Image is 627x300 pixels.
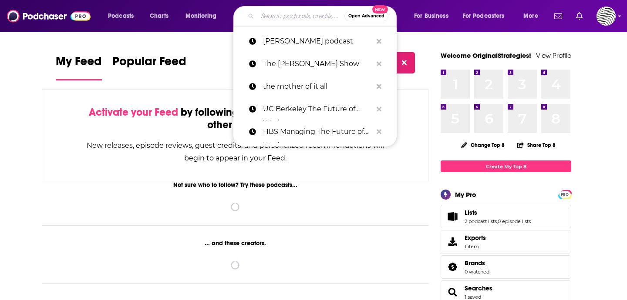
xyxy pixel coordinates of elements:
span: Activate your Feed [89,106,178,119]
a: PRO [560,191,570,197]
div: Search podcasts, credits, & more... [242,6,405,26]
div: Not sure who to follow? Try these podcasts... [42,181,429,189]
a: Exports [441,230,571,253]
span: Popular Feed [112,54,186,74]
span: Exports [465,234,486,242]
a: The [PERSON_NAME] Show [233,53,397,75]
a: View Profile [536,51,571,60]
div: My Pro [455,190,476,199]
a: 0 watched [465,269,489,275]
p: the mother of it all [263,75,372,98]
p: UC Berkeley The Future of Work [263,98,372,120]
span: More [523,10,538,22]
a: 0 episode lists [498,218,531,224]
img: Podchaser - Follow, Share and Rate Podcasts [7,8,91,24]
span: Exports [444,236,461,248]
span: 1 item [465,243,486,250]
span: Brands [465,259,485,267]
span: PRO [560,191,570,198]
a: 1 saved [465,294,481,300]
button: Show profile menu [597,7,616,26]
input: Search podcasts, credits, & more... [257,9,344,23]
span: Logged in as OriginalStrategies [597,7,616,26]
button: Change Top 8 [456,140,510,150]
a: [PERSON_NAME] podcast [233,30,397,53]
span: Charts [150,10,169,22]
a: Create My Top 8 [441,160,571,172]
button: open menu [102,9,145,23]
span: For Podcasters [463,10,505,22]
p: The Perri Peltz Show [263,53,372,75]
a: My Feed [56,54,102,80]
span: New [372,5,388,13]
span: Monitoring [185,10,216,22]
p: glenn beck podcast [263,30,372,53]
div: by following Podcasts, Creators, Lists, and other Users! [86,106,385,131]
a: Brands [465,259,489,267]
a: Show notifications dropdown [551,9,566,23]
button: open menu [408,9,459,23]
a: Show notifications dropdown [573,9,586,23]
a: Charts [144,9,174,23]
a: 2 podcast lists [465,218,497,224]
span: My Feed [56,54,102,74]
a: Searches [444,286,461,298]
span: , [497,218,498,224]
span: Podcasts [108,10,134,22]
button: Open AdvancedNew [344,11,388,21]
div: New releases, episode reviews, guest credits, and personalized recommendations will begin to appe... [86,139,385,164]
a: HBS Managing The Future of Work [233,120,397,143]
a: Brands [444,261,461,273]
a: the mother of it all [233,75,397,98]
img: User Profile [597,7,616,26]
a: Lists [465,209,531,217]
span: For Business [414,10,448,22]
p: HBS Managing The Future of Work [263,120,372,143]
button: open menu [517,9,549,23]
span: Brands [441,255,571,279]
a: UC Berkeley The Future of Work [233,98,397,120]
a: Popular Feed [112,54,186,80]
span: Open Advanced [348,14,384,18]
a: Searches [465,284,492,292]
span: Lists [441,205,571,228]
button: Share Top 8 [517,137,556,153]
div: ... and these creators. [42,240,429,247]
span: Lists [465,209,477,217]
button: open menu [457,9,517,23]
button: open menu [179,9,228,23]
a: Lists [444,210,461,223]
a: Welcome OriginalStrategies! [441,51,531,60]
